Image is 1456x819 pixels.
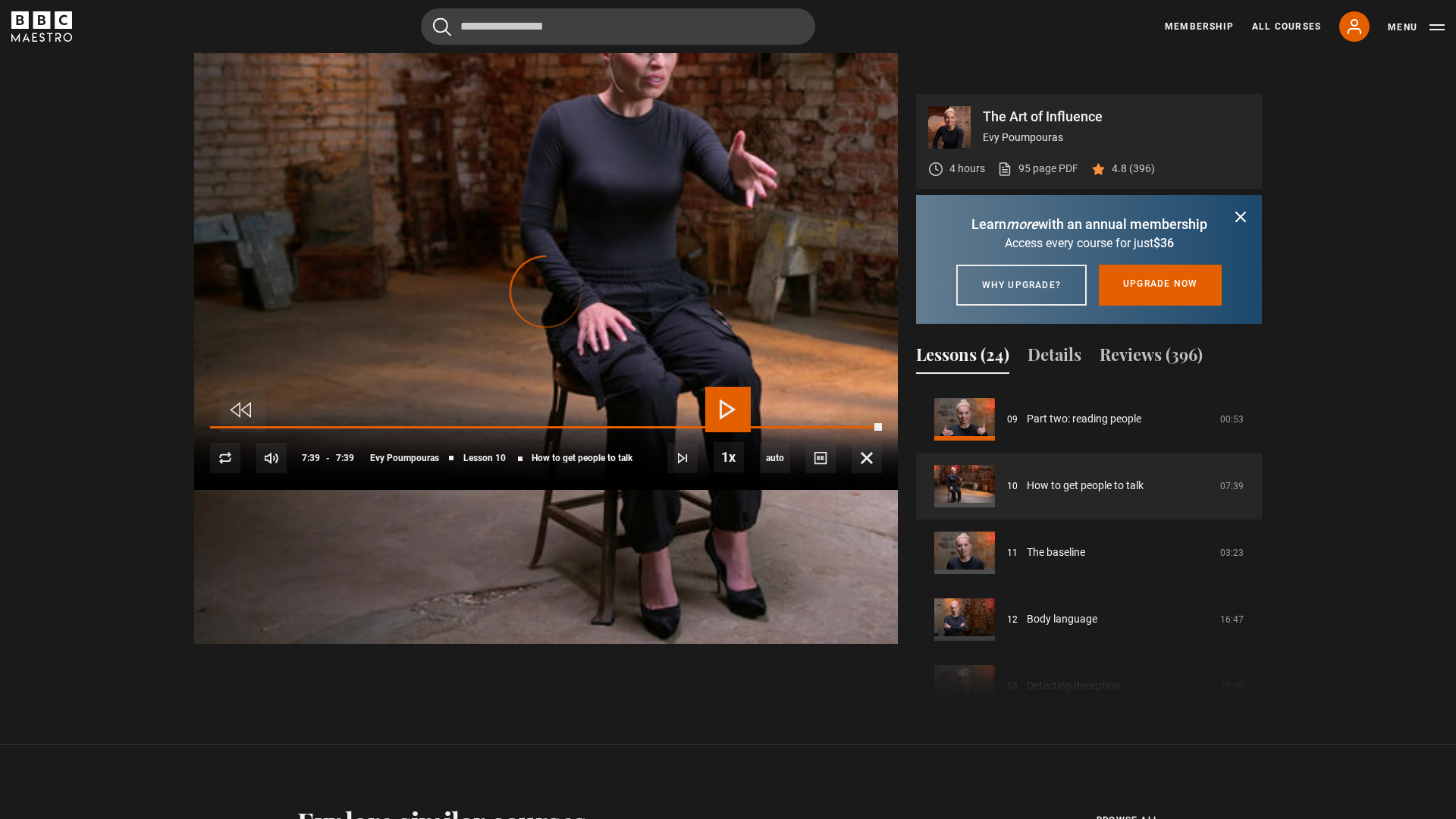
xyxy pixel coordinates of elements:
[805,443,836,473] button: Captions
[1153,236,1174,250] span: $36
[852,443,882,473] button: Fullscreen
[194,94,898,490] video-js: Video Player
[956,265,1087,306] a: Why upgrade?
[421,8,815,45] input: Search
[11,11,72,42] svg: BBC Maestro
[949,161,985,177] p: 4 hours
[370,453,439,463] span: Evy Poumpouras
[760,443,790,473] span: auto
[760,443,790,473] div: Current quality: 1080p
[1252,20,1321,33] a: All Courses
[1388,20,1445,35] button: Toggle navigation
[302,444,320,472] span: 7:39
[714,442,744,472] button: Playback Rate
[916,342,1009,374] button: Lessons (24)
[1112,161,1155,177] p: 4.8 (396)
[532,453,632,463] span: How to get people to talk
[1099,265,1222,306] a: Upgrade now
[934,234,1244,253] p: Access every course for just
[1027,478,1144,494] a: How to get people to talk
[256,443,287,473] button: Mute
[997,161,1078,177] a: 95 page PDF
[336,444,354,472] span: 7:39
[1100,342,1203,374] button: Reviews (396)
[210,426,882,429] div: Progress Bar
[934,214,1244,234] p: Learn with an annual membership
[1027,544,1085,560] a: The baseline
[1165,20,1234,33] a: Membership
[983,110,1250,124] p: The Art of Influence
[1028,342,1081,374] button: Details
[1027,611,1097,627] a: Body language
[433,17,451,36] button: Submit the search query
[1027,411,1141,427] a: Part two: reading people
[326,453,330,463] span: -
[463,453,506,463] span: Lesson 10
[210,443,240,473] button: Replay
[1006,216,1038,232] i: more
[983,130,1250,146] p: Evy Poumpouras
[667,443,698,473] button: Next Lesson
